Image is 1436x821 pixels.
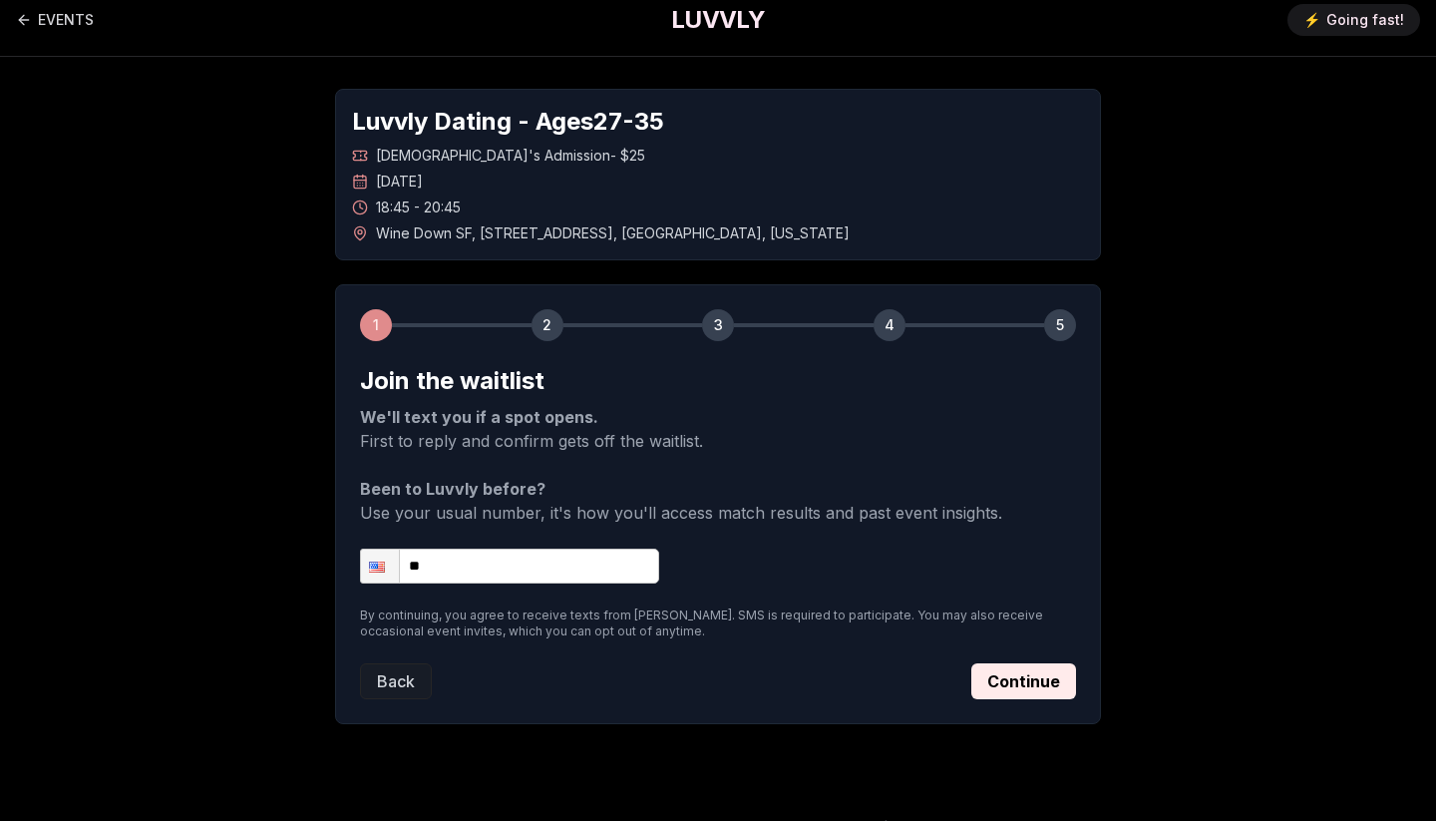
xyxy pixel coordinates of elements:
[376,223,850,243] span: Wine Down SF , [STREET_ADDRESS] , [GEOGRAPHIC_DATA] , [US_STATE]
[360,309,392,341] div: 1
[360,407,598,427] strong: We'll text you if a spot opens.
[1326,10,1404,30] span: Going fast!
[360,477,1076,525] p: Use your usual number, it's how you'll access match results and past event insights.
[702,309,734,341] div: 3
[360,365,1076,397] h2: Join the waitlist
[874,309,905,341] div: 4
[360,405,1076,453] p: First to reply and confirm gets off the waitlist.
[360,608,1076,639] p: By continuing, you agree to receive texts from [PERSON_NAME]. SMS is required to participate. You...
[360,663,432,699] button: Back
[971,663,1076,699] button: Continue
[361,550,399,583] div: United States: + 1
[671,4,765,36] a: LUVVLY
[376,198,461,217] span: 18:45 - 20:45
[532,309,563,341] div: 2
[360,479,545,499] strong: Been to Luvvly before?
[352,106,1084,138] h1: Luvvly Dating - Ages 27 - 35
[376,172,423,192] span: [DATE]
[1303,10,1320,30] span: ⚡️
[1044,309,1076,341] div: 5
[376,146,645,166] span: [DEMOGRAPHIC_DATA]'s Admission - $25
